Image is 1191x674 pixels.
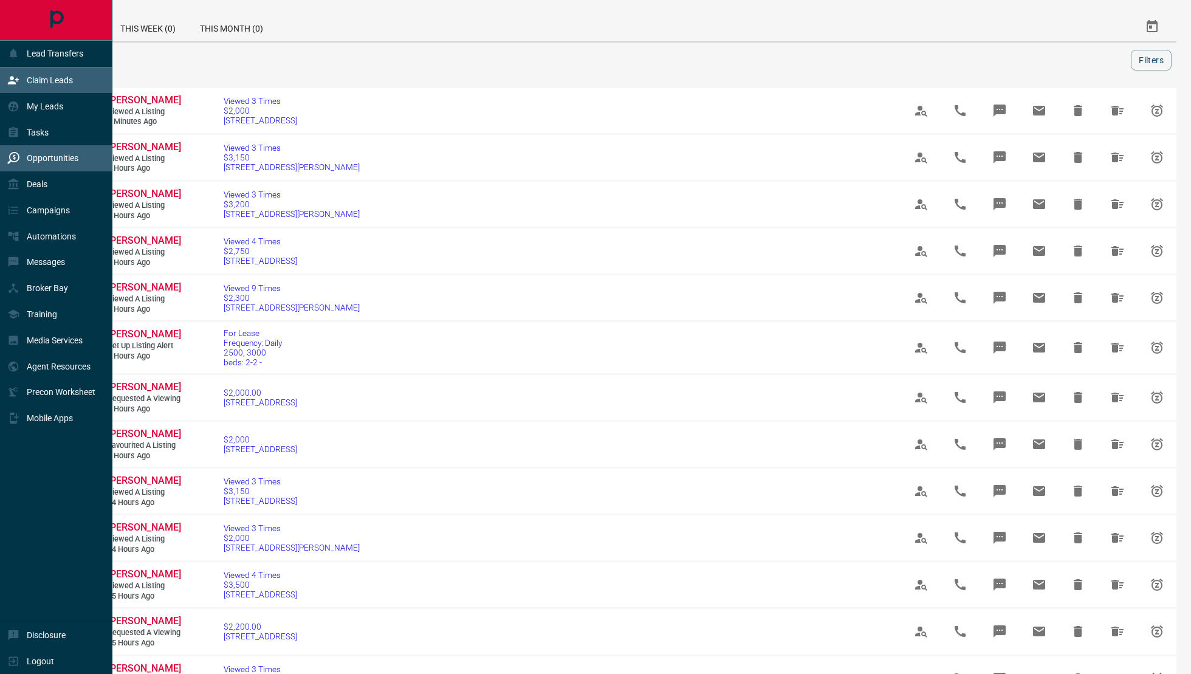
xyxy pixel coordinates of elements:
span: Snooze [1142,430,1172,459]
span: Message [985,617,1014,646]
span: Email [1025,190,1054,219]
span: [STREET_ADDRESS][PERSON_NAME] [224,303,360,312]
span: Call [946,333,975,362]
span: Hide All from Samuel Simaga [1103,383,1132,412]
span: [PERSON_NAME] [108,281,181,293]
span: Email [1025,283,1054,312]
span: Viewed 3 Times [224,143,360,153]
span: $3,200 [224,199,360,209]
span: $2,300 [224,293,360,303]
span: Call [946,283,975,312]
span: Email [1025,570,1054,599]
span: View Profile [907,283,936,312]
span: Snooze [1142,96,1172,125]
span: Snooze [1142,523,1172,552]
span: Viewed a Listing [108,154,180,164]
span: Email [1025,430,1054,459]
a: Viewed 3 Times$2,000[STREET_ADDRESS][PERSON_NAME] [224,523,360,552]
a: $2,000.00[STREET_ADDRESS] [224,388,297,407]
span: [STREET_ADDRESS] [224,115,297,125]
span: Snooze [1142,476,1172,506]
span: Call [946,383,975,412]
span: $2,000.00 [224,388,297,397]
span: Snooze [1142,333,1172,362]
span: Viewed 9 Times [224,283,360,293]
span: [PERSON_NAME] [108,475,181,486]
span: Frequency: Daily [224,338,282,348]
span: Call [946,96,975,125]
div: This Month (0) [188,12,275,41]
span: Message [985,430,1014,459]
span: Email [1025,236,1054,266]
a: Viewed 9 Times$2,300[STREET_ADDRESS][PERSON_NAME] [224,283,360,312]
span: Hide [1063,570,1093,599]
span: Message [985,523,1014,552]
span: Call [946,143,975,172]
a: Viewed 3 Times$3,150[STREET_ADDRESS][PERSON_NAME] [224,143,360,172]
span: 4 hours ago [108,351,180,362]
span: Viewed a Listing [108,201,180,211]
span: Message [985,333,1014,362]
span: Viewed 4 Times [224,236,297,246]
span: Hide [1063,430,1093,459]
span: Hide All from Ozan Doygun [1103,523,1132,552]
a: Viewed 4 Times$3,500[STREET_ADDRESS] [224,570,297,599]
span: [PERSON_NAME] [108,381,181,393]
span: [PERSON_NAME] [108,521,181,533]
span: Hide [1063,190,1093,219]
span: Message [985,143,1014,172]
span: Email [1025,96,1054,125]
span: 2 hours ago [108,163,180,174]
span: Message [985,570,1014,599]
span: Set up Listing Alert [108,341,180,351]
span: Email [1025,476,1054,506]
span: $2,000 [224,106,297,115]
span: 15 hours ago [108,591,180,602]
span: [PERSON_NAME] [108,141,181,153]
span: [PERSON_NAME] [108,235,181,246]
span: 3 minutes ago [108,117,180,127]
span: Viewed 3 Times [224,190,360,199]
span: View Profile [907,523,936,552]
span: Call [946,236,975,266]
span: [STREET_ADDRESS][PERSON_NAME] [224,543,360,552]
span: Hide All from Sarah Pacheco [1103,617,1132,646]
span: Requested a Viewing [108,394,180,404]
span: [PERSON_NAME] [108,94,181,106]
span: [STREET_ADDRESS] [224,631,297,641]
a: [PERSON_NAME] [108,281,180,294]
span: Snooze [1142,283,1172,312]
span: Viewed a Listing [108,487,180,498]
a: [PERSON_NAME] [108,475,180,487]
span: Hide All from Mia Taylor [1103,476,1132,506]
span: View Profile [907,383,936,412]
span: $2,750 [224,246,297,256]
span: Email [1025,617,1054,646]
span: Message [985,96,1014,125]
span: Message [985,283,1014,312]
span: Viewed a Listing [108,247,180,258]
span: Requested a Viewing [108,628,180,638]
span: Message [985,476,1014,506]
a: [PERSON_NAME] [108,328,180,341]
span: Viewed a Listing [108,581,180,591]
div: This Week (0) [108,12,188,41]
span: $3,150 [224,486,297,496]
span: Hide All from Samuel Simaga [1103,430,1132,459]
span: [PERSON_NAME] [108,662,181,674]
span: [PERSON_NAME] [108,188,181,199]
button: Filters [1131,50,1172,70]
span: View Profile [907,236,936,266]
a: [PERSON_NAME] [108,521,180,534]
span: 3 hours ago [108,304,180,315]
span: Favourited a Listing [108,441,180,451]
span: [STREET_ADDRESS] [224,496,297,506]
span: View Profile [907,190,936,219]
span: $2,000 [224,435,297,444]
span: 2 hours ago [108,258,180,268]
span: 15 hours ago [108,638,180,648]
span: Email [1025,143,1054,172]
span: [PERSON_NAME] [108,428,181,439]
span: Viewed a Listing [108,107,180,117]
span: View Profile [907,430,936,459]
